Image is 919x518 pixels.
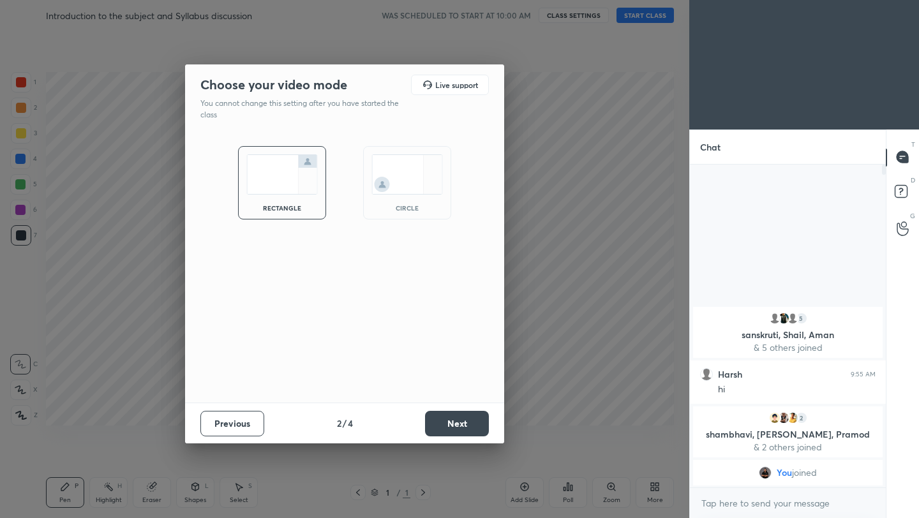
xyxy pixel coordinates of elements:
[382,205,433,211] div: circle
[690,304,886,488] div: grid
[257,205,308,211] div: rectangle
[246,154,318,195] img: normalScreenIcon.ae25ed63.svg
[701,442,875,452] p: & 2 others joined
[718,383,876,396] div: hi
[911,175,915,185] p: D
[718,369,742,380] h6: Harsh
[792,468,817,478] span: joined
[777,312,790,325] img: 1dea2a665f684e4f9c8d711ec781ff4b.jpg
[700,368,713,381] img: default.png
[777,468,792,478] span: You
[795,411,808,424] div: 2
[200,411,264,436] button: Previous
[786,312,799,325] img: default.png
[348,417,353,430] h4: 4
[425,411,489,436] button: Next
[343,417,347,430] h4: /
[690,130,731,164] p: Chat
[371,154,443,195] img: circleScreenIcon.acc0effb.svg
[701,429,875,440] p: shambhavi, [PERSON_NAME], Pramod
[911,140,915,149] p: T
[768,312,781,325] img: default.png
[435,81,478,89] h5: Live support
[851,371,876,378] div: 9:55 AM
[768,411,781,424] img: 65478286_4849EF51-A5F0-466D-8B15-266F1BE8F46B.png
[786,411,799,424] img: 4eb2a1691d1c4cbabe1ae32d6a231ee2.jpg
[910,211,915,221] p: G
[200,98,407,121] p: You cannot change this setting after you have started the class
[701,343,875,353] p: & 5 others joined
[200,77,347,93] h2: Choose your video mode
[777,411,790,424] img: 45fcc5a7aa82444bbc68c68422a12555.jpg
[337,417,341,430] h4: 2
[795,312,808,325] div: 5
[701,330,875,340] p: sanskruti, Shail, Aman
[759,466,772,479] img: 591878f476c24af985e159e655de506f.jpg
